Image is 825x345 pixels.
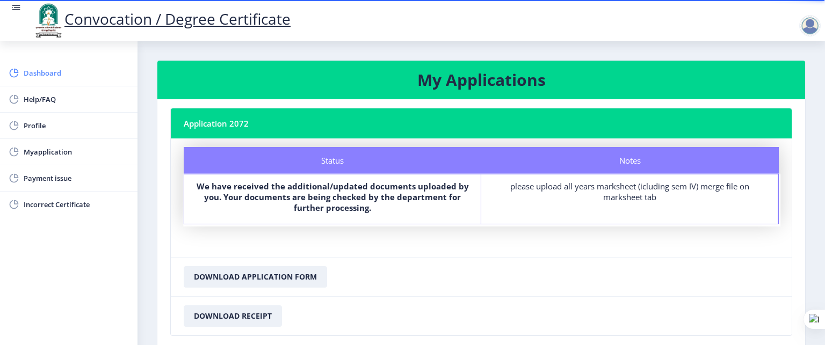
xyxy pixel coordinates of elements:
a: Convocation / Degree Certificate [32,9,291,29]
b: We have received the additional/updated documents uploaded by you. Your documents are being check... [197,181,469,213]
nb-card-header: Application 2072 [171,108,792,138]
span: Incorrect Certificate [24,198,129,211]
img: logo [32,2,64,39]
span: Help/FAQ [24,93,129,106]
span: Myapplication [24,145,129,158]
div: Notes [481,147,779,174]
span: Dashboard [24,67,129,79]
button: Download Application Form [184,266,327,288]
h3: My Applications [170,69,792,91]
span: Payment issue [24,172,129,185]
div: Status [184,147,481,174]
button: Download Receipt [184,305,282,327]
span: Profile [24,119,129,132]
div: please upload all years marksheet (icluding sem IV) merge file on marksheet tab [491,181,768,202]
